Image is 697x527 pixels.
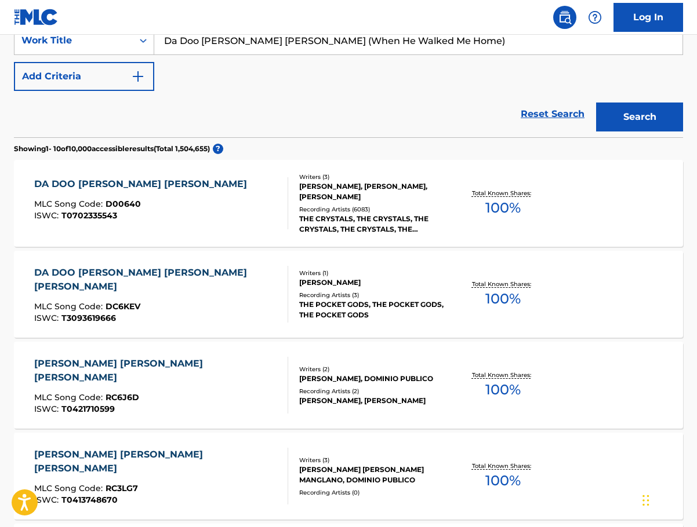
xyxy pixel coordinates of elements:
span: ISWC : [34,404,61,414]
img: search [558,10,572,24]
div: DA DOO [PERSON_NAME] [PERSON_NAME] [PERSON_NAME] [34,266,279,294]
iframe: Chat Widget [639,471,697,527]
div: [PERSON_NAME] [PERSON_NAME] MANGLANO, DOMINIO PUBLICO [299,464,447,485]
p: Total Known Shares: [472,371,534,379]
div: [PERSON_NAME] [PERSON_NAME] [PERSON_NAME] [34,448,279,475]
div: [PERSON_NAME], DOMINIO PUBLICO [299,374,447,384]
span: T3093619666 [61,313,116,323]
div: [PERSON_NAME] [299,277,447,288]
span: T0413748670 [61,495,118,505]
span: DC6KEV [106,301,140,312]
span: ? [213,144,223,154]
div: Recording Artists ( 2 ) [299,387,447,396]
a: Log In [613,3,683,32]
img: help [588,10,602,24]
a: DA DOO [PERSON_NAME] [PERSON_NAME]MLC Song Code:D00640ISWC:T0702335543Writers (3)[PERSON_NAME], [... [14,160,683,247]
div: THE CRYSTALS, THE CRYSTALS, THE CRYSTALS, THE CRYSTALS, THE CRYSTALS [299,214,447,235]
div: Recording Artists ( 3 ) [299,291,447,299]
div: [PERSON_NAME] [PERSON_NAME] [PERSON_NAME] [34,357,279,385]
img: 9d2ae6d4665cec9f34b9.svg [131,69,145,83]
button: Add Criteria [14,62,154,91]
span: 100 % [485,470,521,491]
span: T0702335543 [61,210,117,221]
div: Recording Artists ( 0 ) [299,488,447,497]
span: ISWC : [34,210,61,221]
div: [PERSON_NAME], [PERSON_NAME], [PERSON_NAME] [299,181,447,202]
div: Recording Artists ( 6083 ) [299,205,447,214]
p: Showing 1 - 10 of 10,000 accessible results (Total 1,504,655 ) [14,144,210,154]
form: Search Form [14,26,683,137]
button: Search [596,103,683,131]
span: D00640 [106,199,141,209]
div: Help [583,6,607,29]
a: [PERSON_NAME] [PERSON_NAME] [PERSON_NAME]MLC Song Code:RC3LG7ISWC:T0413748670Writers (3)[PERSON_N... [14,433,683,519]
a: [PERSON_NAME] [PERSON_NAME] [PERSON_NAME]MLC Song Code:RC6J6DISWC:T0421710599Writers (2)[PERSON_N... [14,342,683,429]
span: MLC Song Code : [34,392,106,402]
div: Writers ( 3 ) [299,173,447,181]
span: ISWC : [34,313,61,323]
div: DA DOO [PERSON_NAME] [PERSON_NAME] [34,177,253,191]
div: Writers ( 1 ) [299,269,447,277]
a: Public Search [553,6,576,29]
span: T0421710599 [61,404,115,414]
a: Reset Search [515,101,590,127]
img: MLC Logo [14,9,59,25]
div: Writers ( 2 ) [299,365,447,374]
span: MLC Song Code : [34,301,106,312]
span: 100 % [485,288,521,309]
span: MLC Song Code : [34,483,106,493]
span: 100 % [485,197,521,218]
p: Total Known Shares: [472,462,534,470]
span: ISWC : [34,495,61,505]
div: Work Title [21,34,126,47]
span: MLC Song Code : [34,199,106,209]
div: [PERSON_NAME], [PERSON_NAME] [299,396,447,406]
span: RC6J6D [106,392,139,402]
a: DA DOO [PERSON_NAME] [PERSON_NAME] [PERSON_NAME]MLC Song Code:DC6KEVISWC:T3093619666Writers (1)[P... [14,251,683,338]
div: Writers ( 3 ) [299,456,447,464]
p: Total Known Shares: [472,280,534,288]
span: 100 % [485,379,521,400]
p: Total Known Shares: [472,189,534,197]
div: Drag [642,483,649,518]
div: THE POCKET GODS, THE POCKET GODS, THE POCKET GODS [299,299,447,320]
span: RC3LG7 [106,483,138,493]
